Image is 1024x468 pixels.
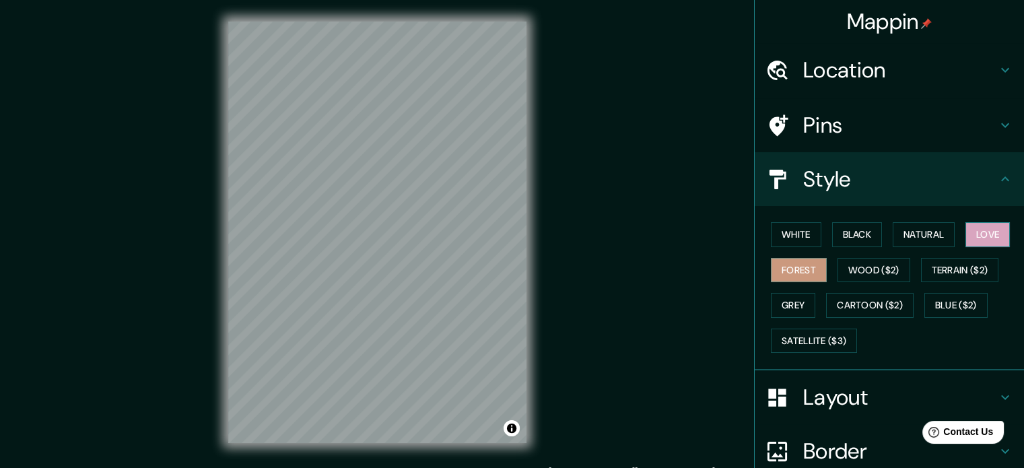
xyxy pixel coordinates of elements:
iframe: Help widget launcher [904,415,1009,453]
h4: Border [803,438,997,465]
h4: Location [803,57,997,83]
button: Toggle attribution [504,420,520,436]
div: Style [755,152,1024,206]
h4: Pins [803,112,997,139]
button: Natural [893,222,955,247]
h4: Layout [803,384,997,411]
button: Wood ($2) [838,258,910,283]
div: Location [755,43,1024,97]
button: White [771,222,821,247]
h4: Mappin [847,8,932,35]
button: Love [965,222,1010,247]
button: Satellite ($3) [771,329,857,354]
button: Black [832,222,883,247]
button: Grey [771,293,815,318]
div: Layout [755,370,1024,424]
button: Blue ($2) [924,293,988,318]
button: Forest [771,258,827,283]
div: Pins [755,98,1024,152]
canvas: Map [228,22,526,443]
img: pin-icon.png [921,18,932,29]
button: Cartoon ($2) [826,293,914,318]
h4: Style [803,166,997,193]
button: Terrain ($2) [921,258,999,283]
